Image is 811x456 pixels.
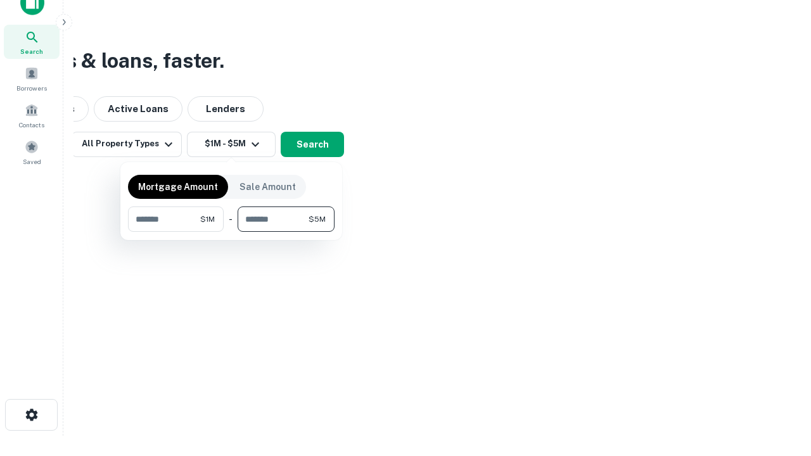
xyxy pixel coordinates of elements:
[239,180,296,194] p: Sale Amount
[748,355,811,415] iframe: Chat Widget
[309,213,326,225] span: $5M
[200,213,215,225] span: $1M
[138,180,218,194] p: Mortgage Amount
[229,206,233,232] div: -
